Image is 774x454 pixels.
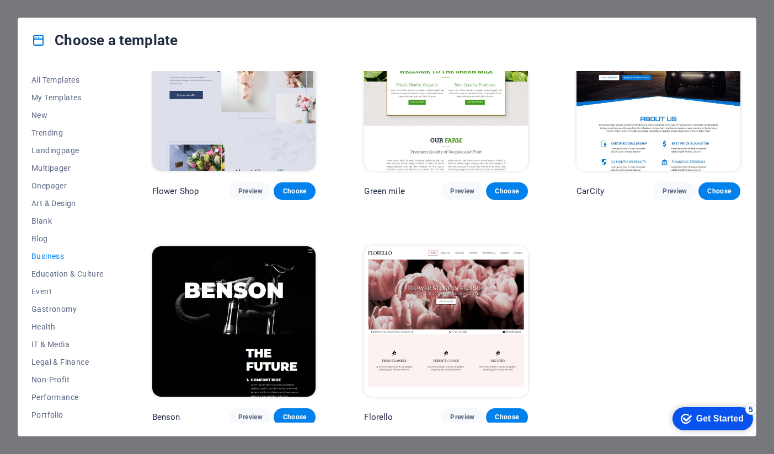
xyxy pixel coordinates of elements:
button: Preview [229,408,271,426]
img: Benson [152,246,316,397]
span: Education & Culture [31,269,104,278]
button: Trending [31,124,104,142]
span: Preview [238,187,263,196]
button: All Templates [31,71,104,89]
button: Blog [31,230,104,247]
span: Art & Design [31,199,104,208]
span: Performance [31,393,104,402]
span: Non-Profit [31,375,104,384]
button: Health [31,318,104,336]
button: New [31,106,104,124]
button: Education & Culture [31,265,104,283]
img: Flower Shop [152,20,316,170]
span: Multipager [31,164,104,172]
img: Green mile [364,20,528,170]
span: My Templates [31,93,104,102]
span: Preview [663,187,687,196]
p: CarCity [577,186,604,197]
p: Flower Shop [152,186,199,197]
img: CarCity [577,20,740,170]
span: Business [31,252,104,261]
span: Blank [31,217,104,225]
div: Get Started [33,12,80,22]
button: Multipager [31,159,104,177]
span: Portfolio [31,410,104,419]
span: Choose [495,187,519,196]
span: Health [31,322,104,331]
button: My Templates [31,89,104,106]
span: Blog [31,234,104,243]
button: Preview [441,182,483,200]
div: 5 [82,2,93,13]
span: Choose [707,187,732,196]
button: Preview [654,182,696,200]
span: New [31,111,104,120]
span: IT & Media [31,340,104,349]
button: Legal & Finance [31,353,104,371]
span: Preview [450,187,474,196]
span: Choose [495,413,519,421]
button: Preview [229,182,271,200]
button: Choose [486,408,528,426]
button: Preview [441,408,483,426]
button: Onepager [31,177,104,194]
button: Choose [274,182,316,200]
span: Choose [282,187,307,196]
span: Trending [31,128,104,137]
span: Preview [238,413,263,421]
span: Landingpage [31,146,104,155]
span: Event [31,287,104,296]
button: IT & Media [31,336,104,353]
button: Event [31,283,104,300]
span: Onepager [31,181,104,190]
button: Business [31,247,104,265]
span: Legal & Finance [31,358,104,366]
button: Choose [486,182,528,200]
button: Art & Design [31,194,104,212]
img: Florello [364,246,528,397]
button: Blank [31,212,104,230]
span: Gastronomy [31,305,104,314]
span: Choose [282,413,307,421]
p: Florello [364,412,393,423]
span: Preview [450,413,474,421]
button: Gastronomy [31,300,104,318]
button: Portfolio [31,406,104,424]
button: Choose [274,408,316,426]
span: All Templates [31,75,104,84]
button: Non-Profit [31,371,104,388]
p: Green mile [364,186,404,197]
button: Performance [31,388,104,406]
button: Choose [698,182,740,200]
button: Landingpage [31,142,104,159]
h4: Choose a template [31,31,178,49]
p: Benson [152,412,180,423]
div: Get Started 5 items remaining, 0% complete [9,6,89,29]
